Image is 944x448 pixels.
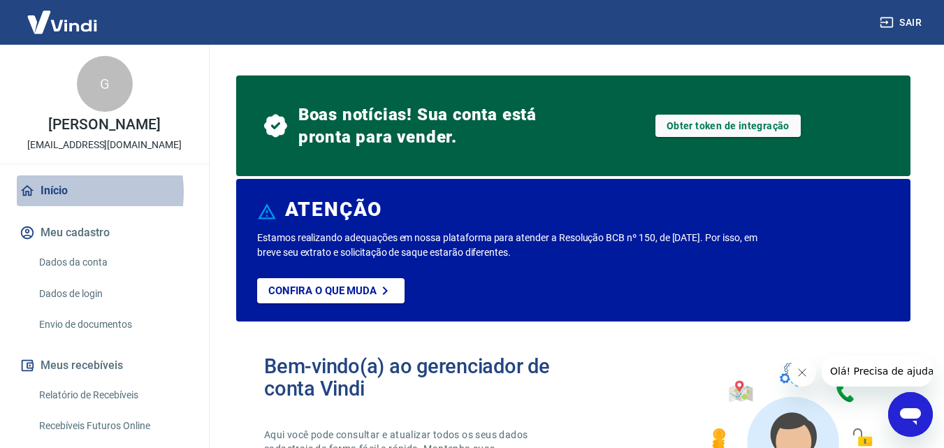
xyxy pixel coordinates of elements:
[77,56,133,112] div: G
[877,10,927,36] button: Sair
[655,115,801,137] a: Obter token de integração
[17,217,192,248] button: Meu cadastro
[298,103,574,148] span: Boas notícias! Sua conta está pronta para vender.
[34,310,192,339] a: Envio de documentos
[788,359,816,386] iframe: Fechar mensagem
[822,356,933,386] iframe: Mensagem da empresa
[268,284,377,297] p: Confira o que muda
[27,138,182,152] p: [EMAIL_ADDRESS][DOMAIN_NAME]
[34,381,192,410] a: Relatório de Recebíveis
[257,231,763,260] p: Estamos realizando adequações em nossa plataforma para atender a Resolução BCB nº 150, de [DATE]....
[285,203,382,217] h6: ATENÇÃO
[17,350,192,381] button: Meus recebíveis
[34,248,192,277] a: Dados da conta
[257,278,405,303] a: Confira o que muda
[17,1,108,43] img: Vindi
[34,280,192,308] a: Dados de login
[8,10,117,21] span: Olá! Precisa de ajuda?
[17,175,192,206] a: Início
[264,355,574,400] h2: Bem-vindo(a) ao gerenciador de conta Vindi
[48,117,160,132] p: [PERSON_NAME]
[34,412,192,440] a: Recebíveis Futuros Online
[888,392,933,437] iframe: Botão para abrir a janela de mensagens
